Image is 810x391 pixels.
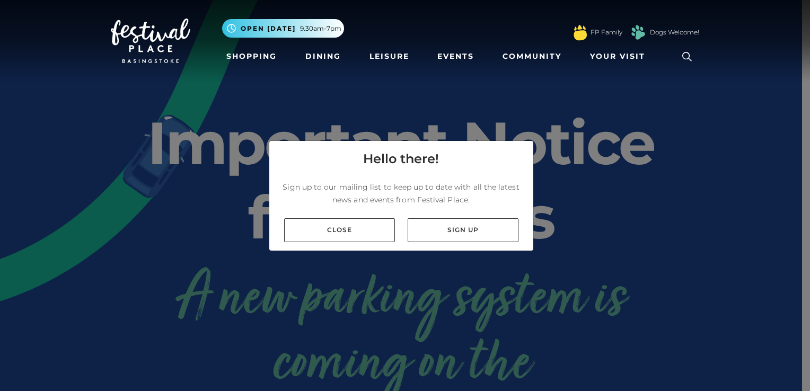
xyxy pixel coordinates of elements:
a: Your Visit [586,47,655,66]
img: Festival Place Logo [111,19,190,63]
button: Open [DATE] 9.30am-7pm [222,19,344,38]
a: Leisure [365,47,413,66]
a: Community [498,47,566,66]
a: Close [284,218,395,242]
a: Sign up [408,218,518,242]
a: Dining [301,47,345,66]
span: 9.30am-7pm [300,24,341,33]
p: Sign up to our mailing list to keep up to date with all the latest news and events from Festival ... [278,181,525,206]
a: Shopping [222,47,281,66]
a: Events [433,47,478,66]
a: FP Family [591,28,622,37]
a: Dogs Welcome! [650,28,699,37]
span: Open [DATE] [241,24,296,33]
h4: Hello there! [363,149,439,168]
span: Your Visit [590,51,645,62]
